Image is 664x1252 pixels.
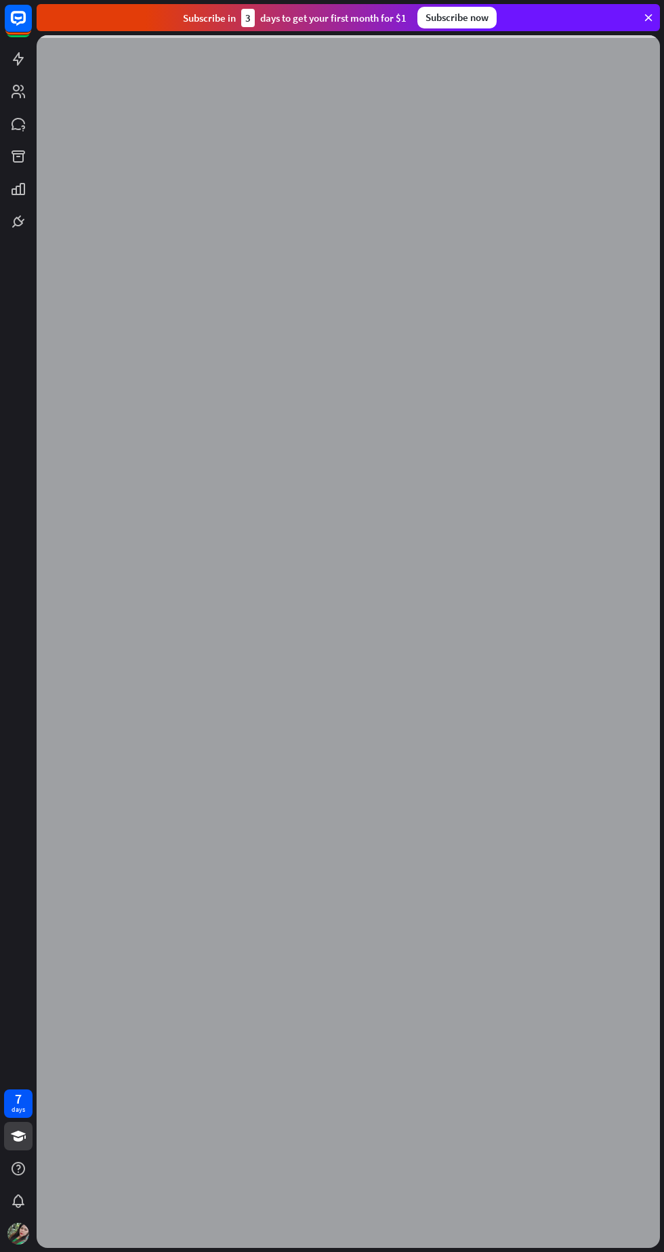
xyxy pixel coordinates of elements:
div: Subscribe now [417,7,497,28]
div: days [12,1105,25,1114]
div: 3 [241,9,255,27]
a: 7 days [4,1089,33,1118]
div: 7 [15,1093,22,1105]
div: Subscribe in days to get your first month for $1 [183,9,407,27]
